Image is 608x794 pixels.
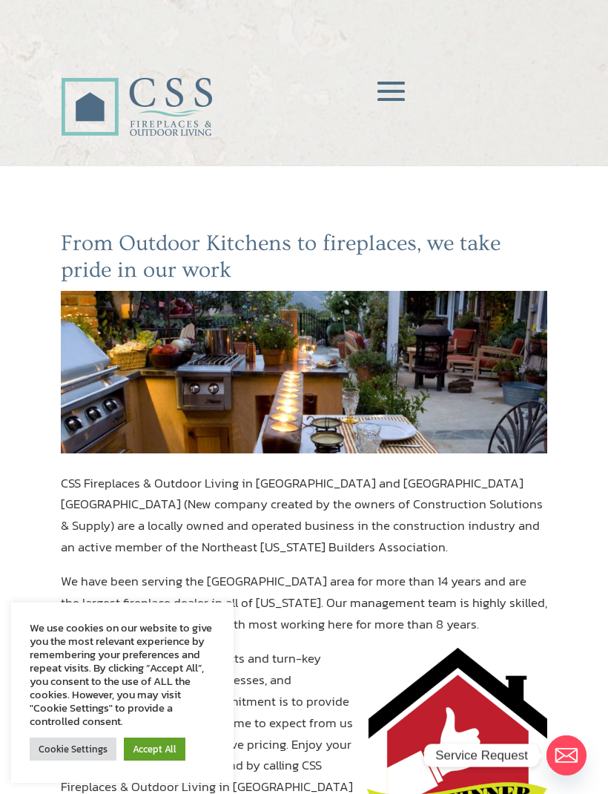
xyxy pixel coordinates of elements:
[61,571,547,648] p: We have been serving the [GEOGRAPHIC_DATA] area for more than 14 years and are the largest firepl...
[546,735,586,775] a: Email
[124,738,185,761] a: Accept All
[30,621,215,728] div: We use cookies on our website to give you the most relevant experience by remembering your prefer...
[61,473,547,571] p: CSS Fireplaces & Outdoor Living in [GEOGRAPHIC_DATA] and [GEOGRAPHIC_DATA] [GEOGRAPHIC_DATA] (New...
[61,291,547,453] img: about us construction solutions jacksonville fl css fireplaces and outdoor living ormond beach fl 1
[61,36,212,144] img: CSS Fireplaces & Outdoor Living (Formerly Construction Solutions & Supply)- Jacksonville Ormond B...
[30,738,116,761] a: Cookie Settings
[61,230,547,291] h2: From Outdoor Kitchens to fireplaces, we take pride in our work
